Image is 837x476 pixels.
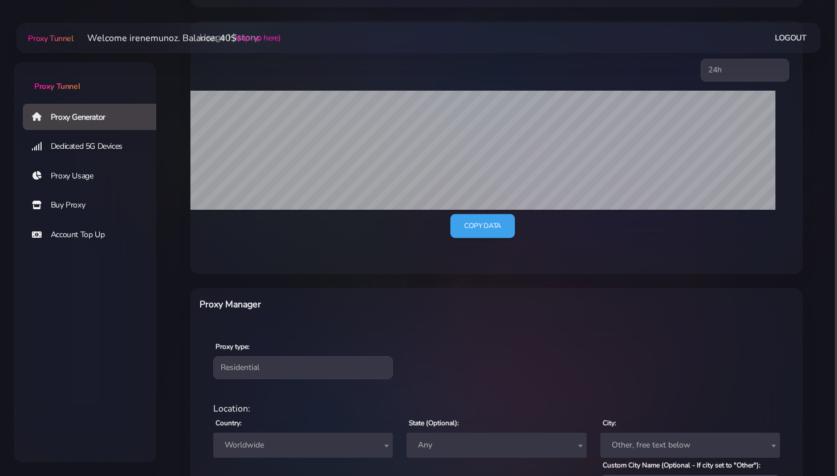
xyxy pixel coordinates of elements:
span: Worldwide [220,437,386,453]
h6: Proxy Manager [200,297,541,312]
a: Account Top Up [23,222,165,248]
a: Proxy Generator [23,104,165,130]
a: Proxy Tunnel [26,29,73,47]
span: Worldwide [213,433,393,458]
label: City: [603,418,616,428]
label: Custom City Name (Optional - If city set to "Other"): [603,460,761,470]
iframe: Webchat Widget [782,421,823,462]
div: Location: [206,402,787,416]
a: Dedicated 5G Devices [23,133,165,160]
a: (top-up here) [237,32,281,44]
a: Proxy Usage [23,163,165,189]
span: Other, free text below [607,437,773,453]
li: Welcome irenemunoz. Balance: 40$ [74,31,281,45]
span: Any [407,433,586,458]
a: Proxy Tunnel [14,62,156,92]
label: Proxy type: [216,341,250,352]
span: Proxy Tunnel [28,33,73,44]
a: Buy Proxy [23,192,165,218]
span: Other, free text below [600,433,780,458]
span: Proxy Tunnel [34,81,80,92]
label: Country: [216,418,242,428]
a: Logout [775,27,807,48]
span: Any [413,437,579,453]
a: Copy data [450,214,515,238]
label: State (Optional): [409,418,459,428]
